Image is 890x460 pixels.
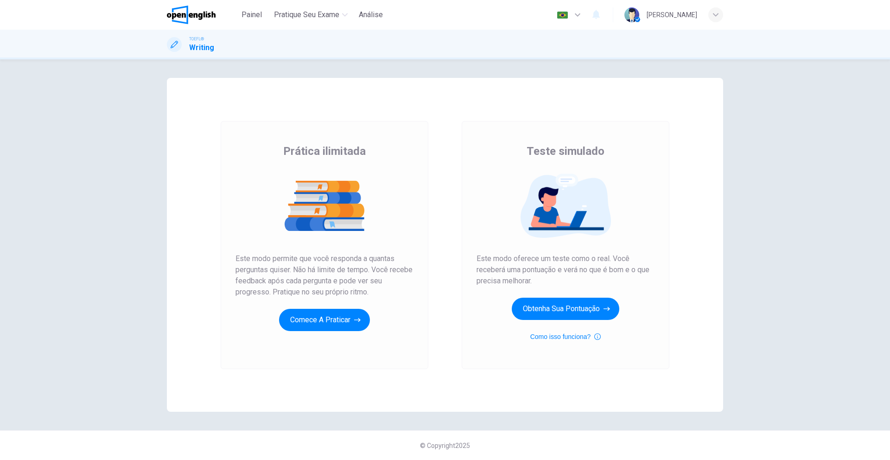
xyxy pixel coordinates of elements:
span: TOEFL® [189,36,204,42]
img: pt [557,12,568,19]
button: Comece a praticar [279,309,370,331]
span: Este modo permite que você responda a quantas perguntas quiser. Não há limite de tempo. Você rece... [235,253,413,298]
span: Este modo oferece um teste como o real. Você receberá uma pontuação e verá no que é bom e o que p... [477,253,655,287]
span: © Copyright 2025 [420,442,470,449]
button: Análise [355,6,387,23]
a: OpenEnglish logo [167,6,237,24]
span: Painel [242,9,262,20]
div: [PERSON_NAME] [647,9,697,20]
span: Análise [359,9,383,20]
span: Pratique seu exame [274,9,339,20]
button: Obtenha sua pontuação [512,298,619,320]
button: Painel [237,6,267,23]
h1: Writing [189,42,214,53]
button: Como isso funciona? [530,331,601,342]
span: Prática ilimitada [283,144,366,159]
img: OpenEnglish logo [167,6,216,24]
button: Pratique seu exame [270,6,351,23]
span: Teste simulado [527,144,604,159]
img: Profile picture [624,7,639,22]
